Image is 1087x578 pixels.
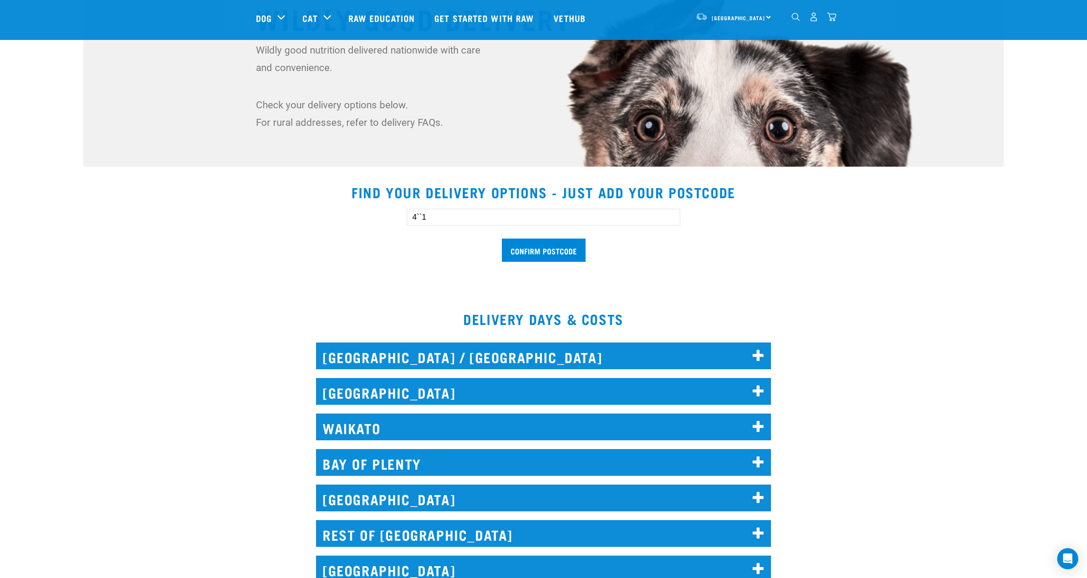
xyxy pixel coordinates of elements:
h2: Find your delivery options - just add your postcode [94,184,993,200]
input: Confirm postcode [502,239,586,262]
p: Wildly good nutrition delivered nationwide with care and convenience. [256,41,486,76]
h2: DELIVERY DAYS & COSTS [83,311,1004,327]
h2: WAIKATO [316,414,771,440]
a: Cat [302,11,317,25]
h2: [GEOGRAPHIC_DATA] / [GEOGRAPHIC_DATA] [316,343,771,369]
div: Open Intercom Messenger [1057,548,1078,569]
img: home-icon-1@2x.png [792,13,800,21]
img: van-moving.png [696,13,707,21]
h2: [GEOGRAPHIC_DATA] [316,485,771,511]
h2: BAY OF PLENTY [316,449,771,476]
a: Vethub [545,0,597,36]
img: user.png [809,12,818,21]
h2: [GEOGRAPHIC_DATA] [316,378,771,405]
img: home-icon@2x.png [827,12,836,21]
h2: REST OF [GEOGRAPHIC_DATA] [316,520,771,547]
input: Enter your postcode here... [407,209,680,225]
span: [GEOGRAPHIC_DATA] [712,16,765,19]
a: Dog [256,11,272,25]
a: Get started with Raw [426,0,545,36]
a: Raw Education [340,0,426,36]
p: Check your delivery options below. For rural addresses, refer to delivery FAQs. [256,96,486,131]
